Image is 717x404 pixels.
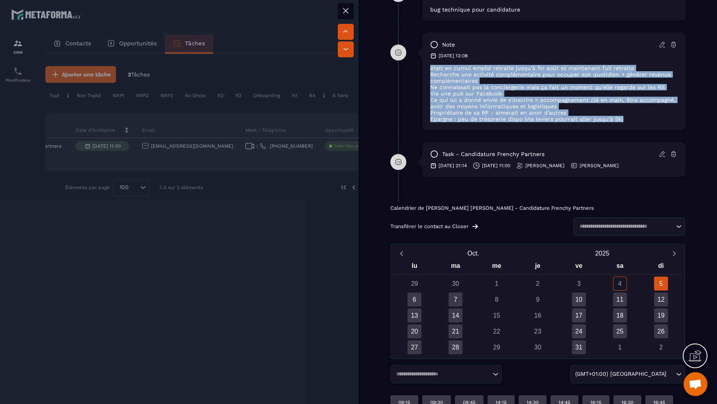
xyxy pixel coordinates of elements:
[654,324,668,338] div: 26
[654,340,668,354] div: 2
[641,260,682,274] div: di
[390,365,502,383] div: Search for option
[442,41,455,49] p: note
[449,324,462,338] div: 21
[613,324,627,338] div: 25
[574,217,685,236] div: Search for option
[449,277,462,291] div: 30
[572,324,586,338] div: 24
[572,293,586,306] div: 10
[390,205,685,211] p: Calendrier de [PERSON_NAME] [PERSON_NAME] - Candidature Frenchy Partners
[435,260,476,274] div: ma
[430,6,677,13] p: bug technique pour candidature
[654,277,668,291] div: 5
[525,162,564,169] p: [PERSON_NAME]
[572,277,586,291] div: 3
[613,293,627,306] div: 11
[439,53,468,59] p: [DATE] 13:08
[668,370,674,379] input: Search for option
[580,162,619,169] p: [PERSON_NAME]
[439,162,467,169] p: [DATE] 21:14
[490,340,503,354] div: 29
[490,308,503,322] div: 15
[558,260,599,274] div: ve
[482,162,510,169] p: [DATE] 11:00
[430,97,677,109] p: Ce qui lui a donné envie de s'inscrire = accompagnement clé en main, être accompagné, avoir des m...
[531,293,545,306] div: 9
[531,277,545,291] div: 2
[613,340,627,354] div: 1
[490,277,503,291] div: 1
[430,116,677,122] p: Epargne : peu de trésorerie dispo (via leviers pourrait aller jusqu'à 5k)
[430,90,677,97] p: Via une pub sur Facebook
[573,370,668,379] span: (GMT+01:00) [GEOGRAPHIC_DATA]
[407,308,421,322] div: 13
[684,372,707,396] div: Ouvrir le chat
[394,277,682,354] div: Calendar days
[538,246,667,260] button: Open years overlay
[442,150,545,158] p: task - Candidature Frenchy Partners
[599,260,641,274] div: sa
[390,223,468,230] p: Transférer le contact au Closer
[407,293,421,306] div: 6
[572,340,586,354] div: 31
[531,340,545,354] div: 30
[407,340,421,354] div: 27
[409,246,538,260] button: Open months overlay
[667,248,682,259] button: Next month
[449,340,462,354] div: 28
[654,293,668,306] div: 12
[394,260,435,274] div: lu
[407,324,421,338] div: 20
[570,365,685,383] div: Search for option
[476,260,517,274] div: me
[430,71,677,84] p: Recherche une activité complémentaire pour occuper son quotidien + générer revenus complémentaires
[449,308,462,322] div: 14
[394,370,491,378] input: Search for option
[394,248,409,259] button: Previous month
[613,277,627,291] div: 4
[430,109,677,116] p: Propriétaire de sa RP - aimerait en avoir d'autres
[490,324,503,338] div: 22
[430,84,677,90] p: Ne connaissait pas la conciergerie mais ça fait un moment qu'elle regarde sur les RS
[394,260,682,354] div: Calendar wrapper
[490,293,503,306] div: 8
[613,308,627,322] div: 18
[407,277,421,291] div: 29
[430,65,677,71] p: était en cumul emploi retraite jusqu'à fin août et maintenant full retraite
[531,308,545,322] div: 16
[531,324,545,338] div: 23
[577,222,674,230] input: Search for option
[572,308,586,322] div: 17
[449,293,462,306] div: 7
[654,308,668,322] div: 19
[517,260,558,274] div: je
